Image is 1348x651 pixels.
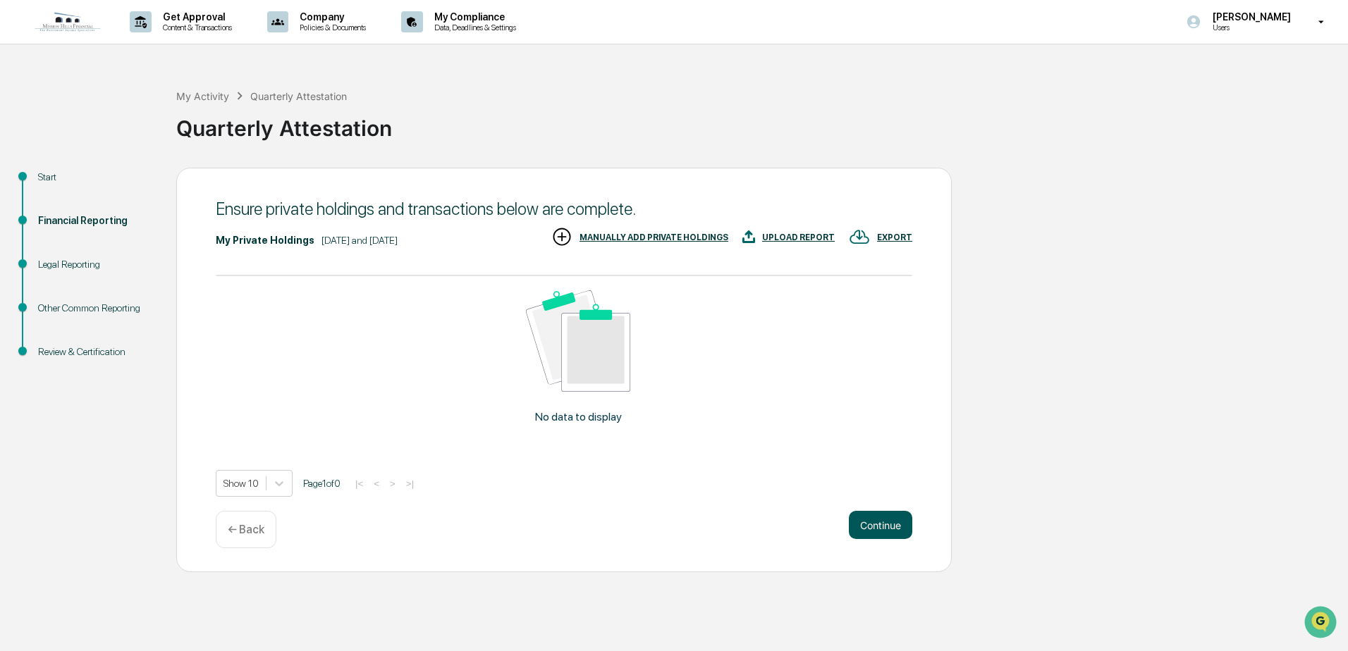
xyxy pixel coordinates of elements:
img: logo [34,11,102,32]
div: We're available if you need us! [48,122,178,133]
p: Users [1201,23,1298,32]
button: >| [402,478,418,490]
a: 🗄️Attestations [97,172,180,197]
div: Start new chat [48,108,231,122]
p: Data, Deadlines & Settings [423,23,523,32]
p: Policies & Documents [288,23,373,32]
div: UPLOAD REPORT [762,232,835,242]
p: Get Approval [152,11,239,23]
p: ← Back [228,523,264,536]
a: 🔎Data Lookup [8,199,94,224]
div: Other Common Reporting [38,301,154,316]
button: Continue [849,511,912,539]
div: 🔎 [14,206,25,217]
div: EXPORT [877,232,912,242]
div: [DATE] and [DATE] [321,235,398,246]
div: My Activity [176,90,229,102]
span: Attestations [116,178,175,192]
iframe: Open customer support [1303,604,1341,643]
span: Data Lookup [28,204,89,218]
div: My Private Holdings [216,235,314,246]
p: [PERSON_NAME] [1201,11,1298,23]
button: < [369,478,384,490]
p: My Compliance [423,11,523,23]
p: Content & Transactions [152,23,239,32]
div: Review & Certification [38,345,154,359]
span: Page 1 of 0 [303,478,341,489]
div: Ensure private holdings and transactions below are complete. [216,199,912,219]
div: 🖐️ [14,179,25,190]
a: Powered byPylon [99,238,171,249]
span: Preclearance [28,178,91,192]
button: Start new chat [240,112,257,129]
a: 🖐️Preclearance [8,172,97,197]
div: Start [38,170,154,185]
img: 1746055101610-c473b297-6a78-478c-a979-82029cc54cd1 [14,108,39,133]
img: UPLOAD REPORT [742,226,755,247]
div: 🗄️ [102,179,114,190]
p: How can we help? [14,30,257,52]
img: No data [526,290,630,392]
div: Legal Reporting [38,257,154,272]
img: EXPORT [849,226,870,247]
button: > [386,478,400,490]
div: Quarterly Attestation [176,104,1341,141]
p: No data to display [535,410,622,423]
div: Quarterly Attestation [250,90,347,102]
div: MANUALLY ADD PRIVATE HOLDINGS [580,232,728,242]
button: |< [351,478,367,490]
img: MANUALLY ADD PRIVATE HOLDINGS [551,226,572,247]
span: Pylon [140,239,171,249]
p: Company [288,11,373,23]
div: Financial Reporting [38,213,154,228]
